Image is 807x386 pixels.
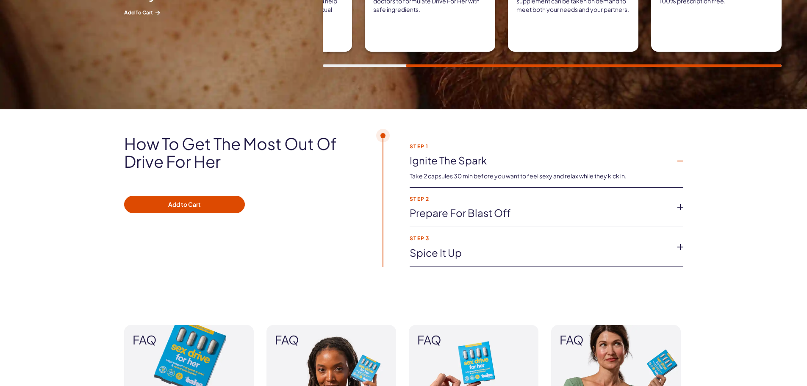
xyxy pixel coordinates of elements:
[410,196,670,202] strong: Step 2
[410,144,670,149] strong: Step 1
[124,196,245,214] button: Add to Cart
[410,236,670,241] strong: Step 3
[124,9,277,16] span: Add to Cart
[410,206,670,220] a: Prepare for blast off
[417,333,530,347] span: FAQ
[124,135,359,170] h2: How to get the most out of Drive For Her
[275,333,388,347] span: FAQ
[560,333,672,347] span: FAQ
[410,246,670,260] a: Spice it up
[410,153,670,168] a: Ignite the spark
[410,172,670,181] p: Take 2 capsules 30 min before you want to feel sexy and relax while they kick in.
[133,333,245,347] span: FAQ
